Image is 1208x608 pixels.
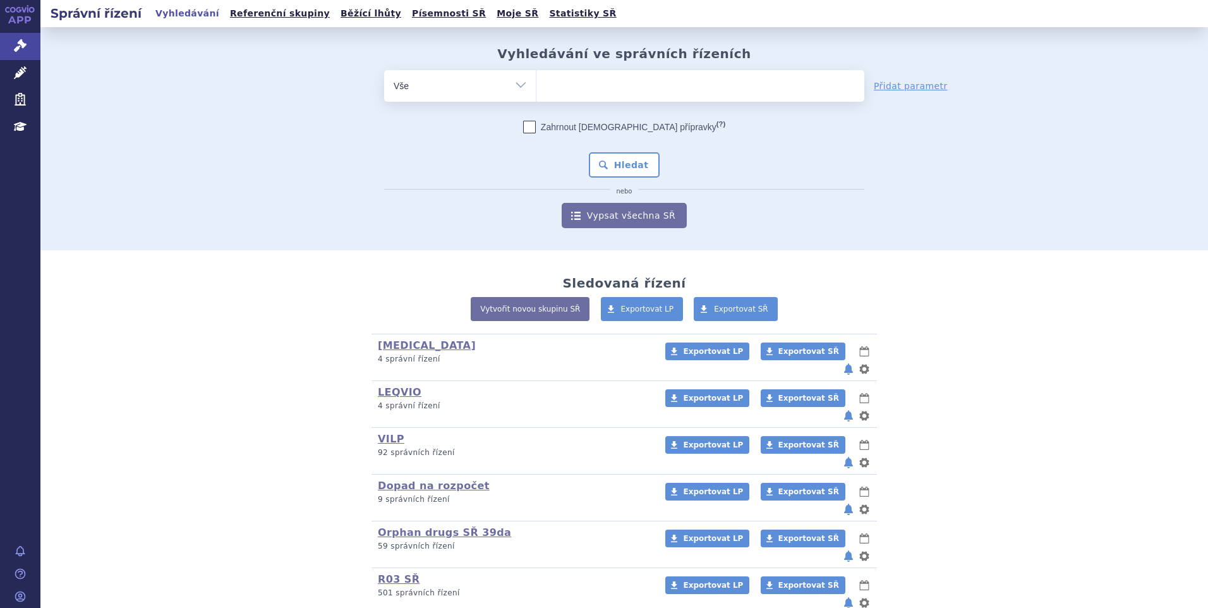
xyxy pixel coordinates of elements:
[858,502,871,517] button: nastavení
[378,588,649,599] p: 501 správních řízení
[562,276,686,291] h2: Sledovaná řízení
[683,534,743,543] span: Exportovat LP
[778,534,839,543] span: Exportovat SŘ
[842,502,855,517] button: notifikace
[842,362,855,377] button: notifikace
[493,5,542,22] a: Moje SŘ
[858,362,871,377] button: nastavení
[761,530,845,547] a: Exportovat SŘ
[858,549,871,564] button: nastavení
[665,436,749,454] a: Exportovat LP
[40,4,152,22] h2: Správní řízení
[378,480,490,492] a: Dopad na rozpočet
[378,433,404,445] a: VILP
[683,441,743,449] span: Exportovat LP
[226,5,334,22] a: Referenční skupiny
[665,343,749,360] a: Exportovat LP
[665,530,749,547] a: Exportovat LP
[778,581,839,590] span: Exportovat SŘ
[778,347,839,356] span: Exportovat SŘ
[378,447,649,458] p: 92 správních řízení
[858,391,871,406] button: lhůty
[378,354,649,365] p: 4 správní řízení
[761,483,845,501] a: Exportovat SŘ
[497,46,751,61] h2: Vyhledávání ve správních řízeních
[858,437,871,453] button: lhůty
[858,344,871,359] button: lhůty
[378,386,421,398] a: LEQVIO
[589,152,660,178] button: Hledat
[858,531,871,546] button: lhůty
[778,441,839,449] span: Exportovat SŘ
[761,389,845,407] a: Exportovat SŘ
[694,297,778,321] a: Exportovat SŘ
[858,408,871,423] button: nastavení
[378,494,649,505] p: 9 správních řízení
[874,80,948,92] a: Přidat parametr
[858,578,871,593] button: lhůty
[665,483,749,501] a: Exportovat LP
[683,487,743,496] span: Exportovat LP
[471,297,589,321] a: Vytvořit novou skupinu SŘ
[842,408,855,423] button: notifikace
[152,5,223,22] a: Vyhledávání
[842,549,855,564] button: notifikace
[858,455,871,470] button: nastavení
[378,541,649,552] p: 59 správních řízení
[378,401,649,411] p: 4 správní řízení
[778,394,839,403] span: Exportovat SŘ
[523,121,725,133] label: Zahrnout [DEMOGRAPHIC_DATA] přípravky
[761,343,845,360] a: Exportovat SŘ
[545,5,620,22] a: Statistiky SŘ
[337,5,405,22] a: Běžící lhůty
[378,339,476,351] a: [MEDICAL_DATA]
[621,305,674,313] span: Exportovat LP
[683,581,743,590] span: Exportovat LP
[716,120,725,128] abbr: (?)
[408,5,490,22] a: Písemnosti SŘ
[683,347,743,356] span: Exportovat LP
[562,203,687,228] a: Vypsat všechna SŘ
[714,305,768,313] span: Exportovat SŘ
[761,576,845,594] a: Exportovat SŘ
[378,573,420,585] a: R03 SŘ
[610,188,639,195] i: nebo
[601,297,684,321] a: Exportovat LP
[858,484,871,499] button: lhůty
[665,389,749,407] a: Exportovat LP
[665,576,749,594] a: Exportovat LP
[683,394,743,403] span: Exportovat LP
[761,436,845,454] a: Exportovat SŘ
[842,455,855,470] button: notifikace
[778,487,839,496] span: Exportovat SŘ
[378,526,511,538] a: Orphan drugs SŘ 39da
